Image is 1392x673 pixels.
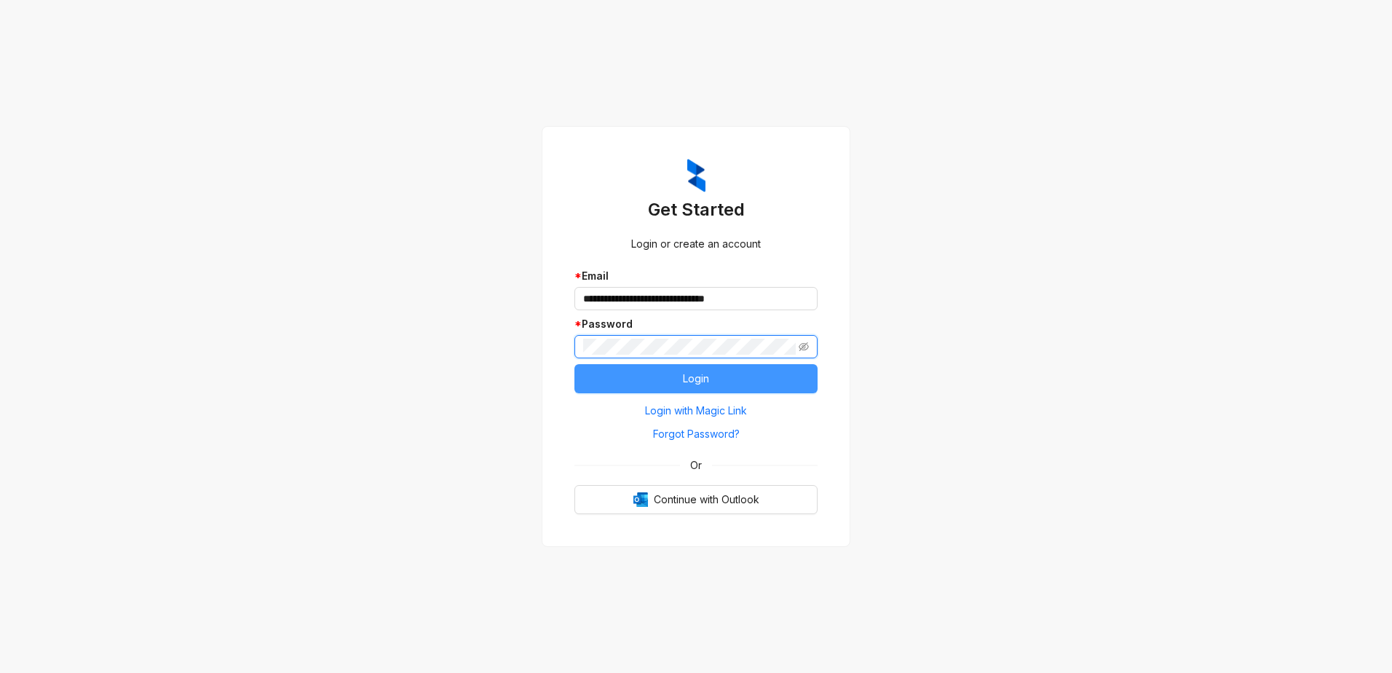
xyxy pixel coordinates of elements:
[654,492,759,508] span: Continue with Outlook
[683,371,709,387] span: Login
[574,316,818,332] div: Password
[574,422,818,446] button: Forgot Password?
[574,399,818,422] button: Login with Magic Link
[633,492,648,507] img: Outlook
[574,364,818,393] button: Login
[574,198,818,221] h3: Get Started
[680,457,712,473] span: Or
[653,426,740,442] span: Forgot Password?
[799,342,809,352] span: eye-invisible
[687,159,705,192] img: ZumaIcon
[574,485,818,514] button: OutlookContinue with Outlook
[645,403,747,419] span: Login with Magic Link
[574,236,818,252] div: Login or create an account
[574,268,818,284] div: Email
